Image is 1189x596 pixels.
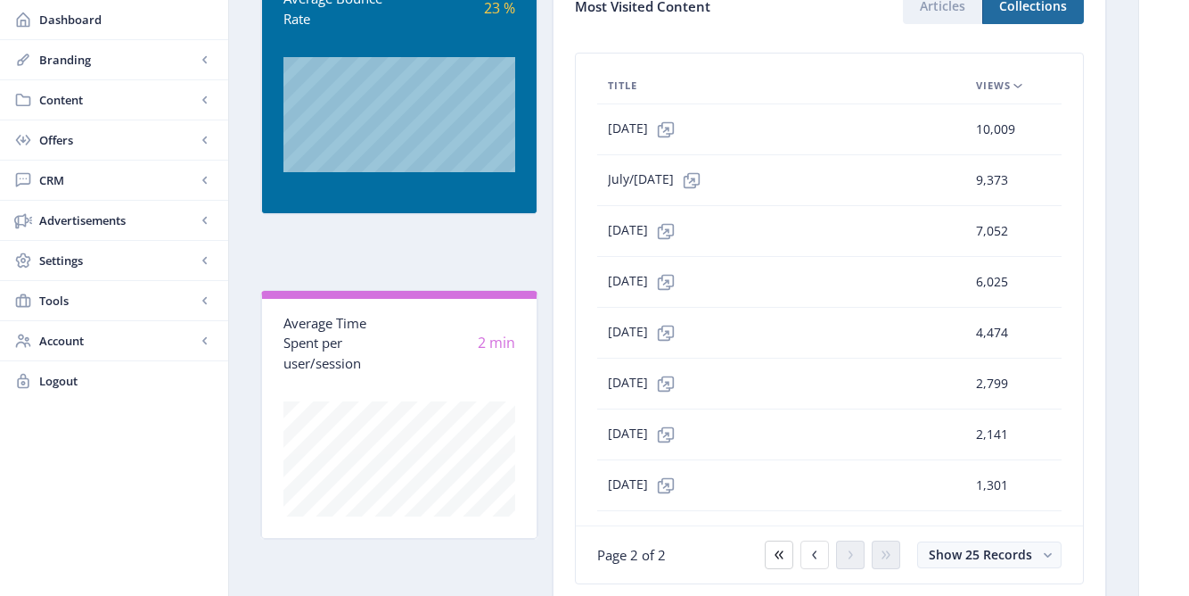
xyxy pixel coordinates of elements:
[976,322,1008,344] span: 4,474
[976,373,1008,394] span: 2,799
[608,366,684,401] span: [DATE]
[39,252,196,269] span: Settings
[976,475,1008,496] span: 1,301
[399,333,515,353] div: 2 min
[39,292,196,310] span: Tools
[39,171,196,189] span: CRM
[976,220,1008,242] span: 7,052
[39,211,196,229] span: Advertisements
[929,546,1032,563] span: Show 25 Records
[39,11,214,29] span: Dashboard
[608,315,684,351] span: [DATE]
[39,372,214,390] span: Logout
[283,313,399,374] div: Average Time Spent per user/session
[976,424,1008,445] span: 2,141
[976,119,1015,140] span: 10,009
[608,264,684,300] span: [DATE]
[39,51,196,69] span: Branding
[608,162,709,198] span: July/[DATE]
[917,542,1062,568] button: Show 25 Records
[976,170,1008,191] span: 9,373
[608,75,637,96] span: Title
[39,91,196,109] span: Content
[976,75,1011,96] span: Views
[976,271,1008,293] span: 6,025
[608,112,684,147] span: [DATE]
[39,332,196,350] span: Account
[39,131,196,149] span: Offers
[608,417,684,452] span: [DATE]
[608,468,684,503] span: [DATE]
[597,546,666,564] span: Page 2 of 2
[608,213,684,249] span: [DATE]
